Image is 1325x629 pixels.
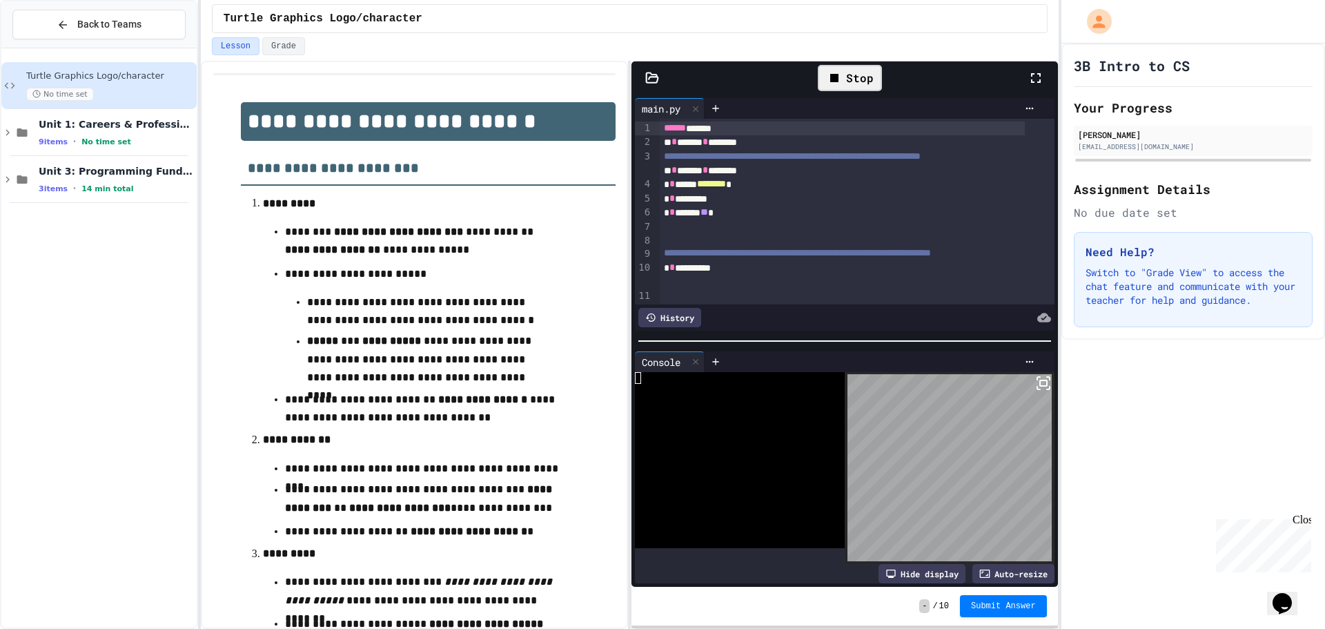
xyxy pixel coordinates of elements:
[635,177,652,191] div: 4
[635,206,652,220] div: 6
[77,17,141,32] span: Back to Teams
[960,595,1047,617] button: Submit Answer
[12,10,186,39] button: Back to Teams
[635,247,652,261] div: 9
[635,261,652,289] div: 10
[635,289,652,303] div: 11
[81,137,131,146] span: No time set
[6,6,95,88] div: Chat with us now!Close
[638,308,701,327] div: History
[73,136,76,147] span: •
[1074,56,1190,75] h1: 3B Intro to CS
[1086,244,1301,260] h3: Need Help?
[26,88,94,101] span: No time set
[1086,266,1301,307] p: Switch to "Grade View" to access the chat feature and communicate with your teacher for help and ...
[971,601,1036,612] span: Submit Answer
[39,137,68,146] span: 9 items
[635,150,652,178] div: 3
[1074,180,1313,199] h2: Assignment Details
[1078,128,1308,141] div: [PERSON_NAME]
[879,564,965,583] div: Hide display
[635,135,652,149] div: 2
[1267,574,1311,615] iframe: chat widget
[1210,514,1311,572] iframe: chat widget
[919,599,930,613] span: -
[26,70,194,82] span: Turtle Graphics Logo/character
[635,351,705,372] div: Console
[635,234,652,248] div: 8
[1074,98,1313,117] h2: Your Progress
[39,184,68,193] span: 3 items
[635,101,687,116] div: main.py
[635,192,652,206] div: 5
[1074,204,1313,221] div: No due date set
[635,122,652,135] div: 1
[818,65,882,91] div: Stop
[635,355,687,369] div: Console
[972,564,1054,583] div: Auto-resize
[635,98,705,119] div: main.py
[39,118,194,130] span: Unit 1: Careers & Professionalism
[224,10,422,27] span: Turtle Graphics Logo/character
[73,183,76,194] span: •
[81,184,133,193] span: 14 min total
[1072,6,1115,37] div: My Account
[39,165,194,177] span: Unit 3: Programming Fundamentals
[212,37,259,55] button: Lesson
[635,220,652,234] div: 7
[939,601,949,612] span: 10
[932,601,937,612] span: /
[262,37,305,55] button: Grade
[1078,142,1308,152] div: [EMAIL_ADDRESS][DOMAIN_NAME]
